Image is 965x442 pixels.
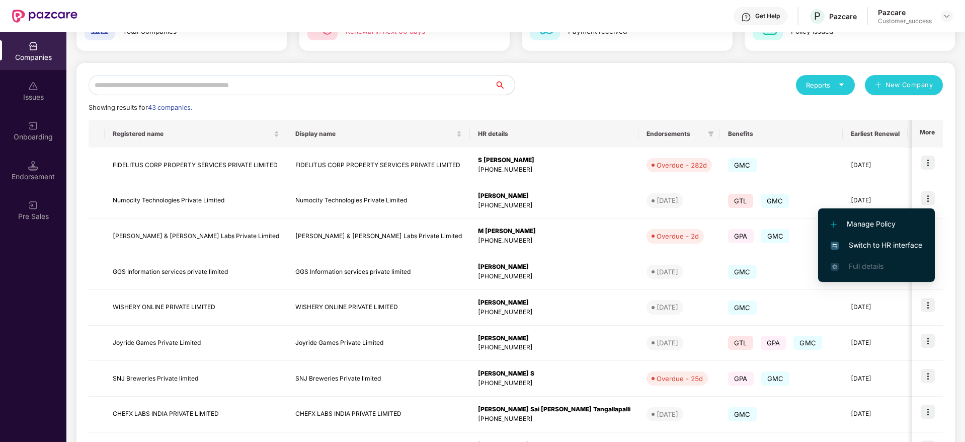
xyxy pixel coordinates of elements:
img: svg+xml;base64,PHN2ZyB4bWxucz0iaHR0cDovL3d3dy53My5vcmcvMjAwMC9zdmciIHdpZHRoPSIxMi4yMDEiIGhlaWdodD... [831,222,837,228]
span: GPA [728,229,754,243]
img: icon [921,334,935,348]
div: [PERSON_NAME] [478,298,630,308]
span: GTL [728,336,753,350]
td: [DATE] [843,326,908,361]
div: [DATE] [657,302,678,312]
img: icon [921,405,935,419]
div: [PHONE_NUMBER] [478,165,630,175]
span: Manage Policy [831,218,922,230]
td: [DATE] [843,397,908,432]
span: GMC [728,407,757,421]
span: filter [708,131,714,137]
div: [PHONE_NUMBER] [478,379,630,388]
td: Numocity Technologies Private Limited [287,183,470,219]
span: GMC [728,158,757,172]
div: [PERSON_NAME] [478,334,630,343]
img: New Pazcare Logo [12,10,77,23]
div: [PHONE_NUMBER] [478,201,630,210]
button: plusNew Company [865,75,943,95]
td: GGS Information services private limited [287,254,470,290]
span: GPA [761,336,786,350]
div: [PERSON_NAME] Sai [PERSON_NAME] Tangallapalli [478,405,630,414]
img: svg+xml;base64,PHN2ZyBpZD0iQ29tcGFuaWVzIiB4bWxucz0iaHR0cDovL3d3dy53My5vcmcvMjAwMC9zdmciIHdpZHRoPS... [28,41,38,51]
td: Numocity Technologies Private Limited [105,183,287,219]
img: icon [921,369,935,383]
th: More [912,120,943,148]
span: GMC [761,229,790,243]
img: svg+xml;base64,PHN2ZyB3aWR0aD0iMjAiIGhlaWdodD0iMjAiIHZpZXdCb3g9IjAgMCAyMCAyMCIgZmlsbD0ibm9uZSIgeG... [28,121,38,131]
td: Joyride Games Private Limited [287,326,470,361]
td: WISHERY ONLINE PRIVATE LIMITED [105,290,287,326]
span: filter [706,128,716,140]
td: [PERSON_NAME] & [PERSON_NAME] Labs Private Limited [105,218,287,254]
div: [PERSON_NAME] [478,191,630,201]
div: [DATE] [657,195,678,205]
div: Get Help [755,12,780,20]
span: New Company [886,80,933,90]
span: 43 companies. [148,104,192,111]
div: Overdue - 282d [657,160,707,170]
span: GMC [793,336,822,350]
div: [PHONE_NUMBER] [478,343,630,352]
img: svg+xml;base64,PHN2ZyBpZD0iSGVscC0zMngzMiIgeG1sbnM9Imh0dHA6Ly93d3cudzMub3JnLzIwMDAvc3ZnIiB3aWR0aD... [741,12,751,22]
button: search [494,75,515,95]
span: GPA [728,372,754,386]
th: Benefits [720,120,843,148]
th: HR details [470,120,638,148]
td: [PERSON_NAME] & [PERSON_NAME] Labs Private Limited [287,218,470,254]
td: Joyride Games Private Limited [105,326,287,361]
img: svg+xml;base64,PHN2ZyB4bWxucz0iaHR0cDovL3d3dy53My5vcmcvMjAwMC9zdmciIHdpZHRoPSIxNi4zNjMiIGhlaWdodD... [831,263,839,271]
div: S [PERSON_NAME] [478,156,630,165]
img: svg+xml;base64,PHN2ZyBpZD0iRHJvcGRvd24tMzJ4MzIiIHhtbG5zPSJodHRwOi8vd3d3LnczLm9yZy8yMDAwL3N2ZyIgd2... [943,12,951,20]
span: GMC [728,265,757,279]
div: [PERSON_NAME] [478,262,630,272]
td: [DATE] [843,361,908,397]
img: svg+xml;base64,PHN2ZyB3aWR0aD0iMTQuNSIgaGVpZ2h0PSIxNC41IiB2aWV3Qm94PSIwIDAgMTYgMTYiIGZpbGw9Im5vbm... [28,161,38,171]
div: [PHONE_NUMBER] [478,272,630,281]
td: SNJ Breweries Private limited [287,361,470,397]
div: Overdue - 25d [657,374,703,384]
div: [PHONE_NUMBER] [478,308,630,317]
td: SNJ Breweries Private limited [105,361,287,397]
span: GMC [761,194,789,208]
div: Reports [806,80,845,90]
th: Earliest Renewal [843,120,908,148]
td: [DATE] [843,290,908,326]
img: svg+xml;base64,PHN2ZyB4bWxucz0iaHR0cDovL3d3dy53My5vcmcvMjAwMC9zdmciIHdpZHRoPSIxNiIgaGVpZ2h0PSIxNi... [831,242,839,250]
td: WISHERY ONLINE PRIVATE LIMITED [287,290,470,326]
span: Display name [295,130,454,138]
td: [DATE] [843,148,908,183]
span: GMC [761,372,790,386]
td: FIDELITUS CORP PROPERTY SERVICES PRIVATE LIMITED [105,148,287,183]
span: GMC [728,301,757,315]
span: Endorsements [647,130,704,138]
img: icon [921,156,935,170]
img: svg+xml;base64,PHN2ZyB3aWR0aD0iMjAiIGhlaWdodD0iMjAiIHZpZXdCb3g9IjAgMCAyMCAyMCIgZmlsbD0ibm9uZSIgeG... [28,200,38,210]
td: FIDELITUS CORP PROPERTY SERVICES PRIVATE LIMITED [287,148,470,183]
div: [PHONE_NUMBER] [478,414,630,424]
span: Registered name [113,130,272,138]
div: [DATE] [657,267,678,277]
td: CHEFX LABS INDIA PRIVATE LIMITED [287,397,470,432]
th: Registered name [105,120,287,148]
img: icon [921,298,935,312]
td: [DATE] [843,183,908,219]
td: GGS Information services private limited [105,254,287,290]
img: icon [921,191,935,205]
span: caret-down [838,82,845,88]
span: plus [875,82,881,90]
div: [PERSON_NAME] S [478,369,630,379]
span: Switch to HR interface [831,240,922,251]
span: search [494,81,515,89]
span: Showing results for [89,104,192,111]
th: Display name [287,120,470,148]
th: Issues [908,120,951,148]
div: Overdue - 2d [657,231,699,241]
div: Customer_success [878,17,932,25]
div: [PHONE_NUMBER] [478,236,630,246]
span: GTL [728,194,753,208]
div: [DATE] [657,409,678,419]
span: P [814,10,821,22]
td: CHEFX LABS INDIA PRIVATE LIMITED [105,397,287,432]
div: [DATE] [657,338,678,348]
